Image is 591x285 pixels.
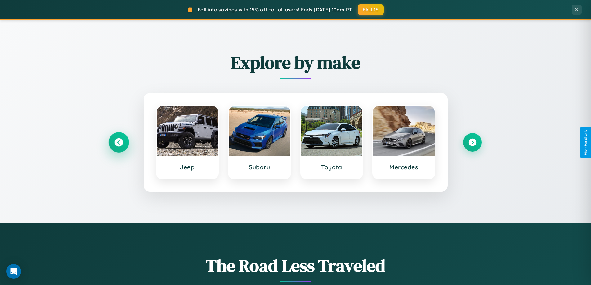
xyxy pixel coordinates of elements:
span: Fall into savings with 15% off for all users! Ends [DATE] 10am PT. [198,7,353,13]
h2: Explore by make [110,51,482,74]
h1: The Road Less Traveled [110,254,482,278]
button: FALL15 [358,4,384,15]
h3: Jeep [163,163,212,171]
div: Give Feedback [584,130,588,155]
h3: Mercedes [379,163,428,171]
h3: Toyota [307,163,356,171]
div: Open Intercom Messenger [6,264,21,279]
h3: Subaru [235,163,284,171]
